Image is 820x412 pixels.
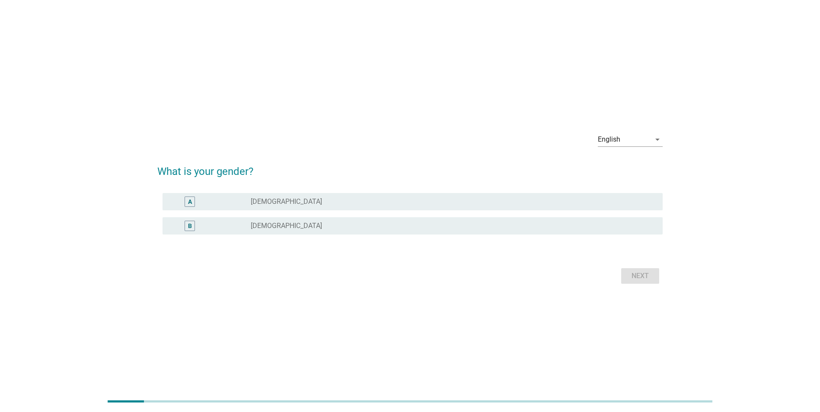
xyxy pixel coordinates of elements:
[157,155,663,179] h2: What is your gender?
[188,197,192,206] div: A
[652,134,663,145] i: arrow_drop_down
[598,136,620,143] div: English
[251,197,322,206] label: [DEMOGRAPHIC_DATA]
[251,222,322,230] label: [DEMOGRAPHIC_DATA]
[188,222,192,231] div: B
